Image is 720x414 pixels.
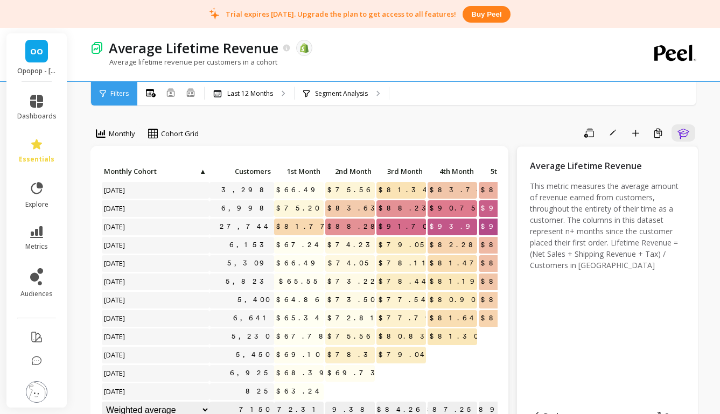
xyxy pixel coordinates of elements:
span: metrics [25,242,48,251]
span: $83.86 [479,255,539,271]
span: Customers [212,167,271,176]
a: 3,298 [219,182,274,198]
p: 1st Month [274,164,324,179]
span: $81.47 [428,255,484,271]
span: Monthly [109,129,135,139]
span: $66.49 [274,182,325,198]
span: 4th Month [430,167,474,176]
a: 5,230 [229,328,274,345]
div: Toggle SortBy [101,164,152,180]
span: $78.34 [325,347,385,363]
span: ▲ [198,167,206,176]
a: 6,641 [231,310,274,326]
span: $67.78 [274,328,333,345]
span: $83.33 [479,292,543,308]
span: $75.56 [325,182,376,198]
img: api.shopify.svg [299,43,309,53]
button: Buy peel [463,6,510,23]
span: $75.20 [274,200,324,216]
span: $74.05 [326,255,375,271]
span: dashboards [17,112,57,121]
span: [DATE] [102,273,128,290]
span: $95.75 [479,219,534,235]
span: [DATE] [102,182,128,198]
a: 825 [243,383,274,399]
span: $65.34 [274,310,325,326]
span: $67.24 [274,237,325,253]
p: 2nd Month [325,164,375,179]
span: $66.49 [274,255,325,271]
span: $73.50 [325,292,379,308]
p: This metric measures the average amount of revenue earned from customers, throughout the entirety... [530,180,685,271]
span: $91.70 [376,219,431,235]
span: [DATE] [102,237,128,253]
p: Segment Analysis [315,89,368,98]
span: 3rd Month [379,167,423,176]
div: Toggle SortBy [274,164,325,180]
span: $83.64 [479,273,534,290]
span: $72.81 [325,310,382,326]
span: $93.95 [428,219,487,235]
span: [DATE] [102,310,128,326]
span: $77.79 [376,310,440,326]
span: $77.54 [376,292,431,308]
span: $92.88 [479,200,539,216]
div: Toggle SortBy [376,164,427,180]
div: Toggle SortBy [478,164,529,180]
span: $85.40 [479,237,528,253]
span: essentials [19,155,54,164]
span: 2nd Month [327,167,372,176]
span: $90.75 [428,200,481,216]
a: 5,450 [234,347,274,363]
span: 5th Month [481,167,525,176]
span: $80.83 [376,328,435,345]
span: $81.64 [428,310,480,326]
a: 5,309 [225,255,274,271]
p: Average lifetime revenue per customers in a cohort [90,57,277,67]
a: 6,153 [227,237,274,253]
span: [DATE] [102,328,128,345]
span: $88.28 [325,219,385,235]
p: Opopop - opopopshop.myshopify.com [17,67,57,75]
span: $78.44 [376,273,432,290]
p: Customers [209,164,274,179]
span: $82.28 [428,237,483,253]
span: audiences [20,290,53,298]
span: [DATE] [102,383,128,399]
span: $83.74 [428,182,487,198]
p: Monthly Cohort [102,164,209,179]
span: $80.90 [428,292,480,308]
p: 3rd Month [376,164,426,179]
span: $74.23 [325,237,380,253]
span: $88.23 [376,200,436,216]
span: [DATE] [102,365,128,381]
span: Filters [110,89,129,98]
span: $73.22 [325,273,381,290]
div: Toggle SortBy [325,164,376,180]
span: $64.86 [274,292,325,308]
span: [DATE] [102,255,128,271]
a: 5,823 [223,273,274,290]
a: 5,400 [235,292,274,308]
a: 27,744 [218,219,274,235]
span: $65.55 [277,273,324,290]
span: $69.73 [325,365,385,381]
span: $83.63 [325,200,385,216]
span: $68.39 [274,365,334,381]
span: $63.24 [274,383,325,399]
span: OO [30,45,43,58]
span: [DATE] [102,347,128,363]
p: 4th Month [428,164,477,179]
a: 6,925 [228,365,274,381]
span: $75.56 [325,328,376,345]
img: profile picture [26,381,47,403]
a: 6,998 [219,200,274,216]
p: Last 12 Months [227,89,273,98]
span: $79.05 [376,237,430,253]
span: Average Lifetime Revenue [530,160,642,172]
span: $81.30 [428,328,483,345]
span: $78.11 [376,255,434,271]
img: header icon [90,41,103,54]
span: [DATE] [102,292,128,308]
span: [DATE] [102,219,128,235]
